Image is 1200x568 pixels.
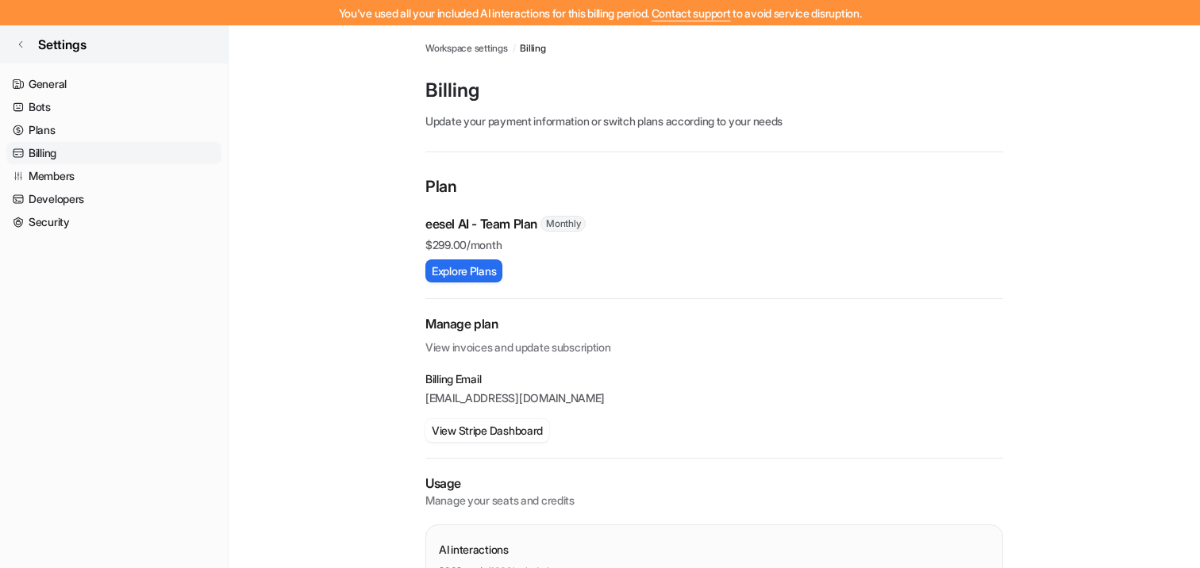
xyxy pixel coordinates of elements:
a: Bots [6,96,221,118]
a: Security [6,211,221,233]
span: Monthly [540,216,586,232]
a: Developers [6,188,221,210]
span: Contact support [652,6,731,20]
p: Update your payment information or switch plans according to your needs [425,113,1003,129]
p: eesel AI - Team Plan [425,214,537,233]
p: Usage [425,474,1003,493]
a: General [6,73,221,95]
a: Billing [6,142,221,164]
span: Settings [38,35,87,54]
p: $ 299.00/month [425,236,1003,253]
span: / [513,41,516,56]
p: View invoices and update subscription [425,333,1003,355]
a: Plans [6,119,221,141]
a: Workspace settings [425,41,508,56]
p: Billing [425,78,1003,103]
a: Members [6,165,221,187]
h2: Manage plan [425,315,1003,333]
button: Explore Plans [425,259,502,282]
p: Billing Email [425,371,1003,387]
a: Billing [520,41,545,56]
p: Manage your seats and credits [425,493,1003,509]
p: [EMAIL_ADDRESS][DOMAIN_NAME] [425,390,1003,406]
p: AI interactions [439,541,509,558]
p: Plan [425,175,1003,201]
button: View Stripe Dashboard [425,419,549,442]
